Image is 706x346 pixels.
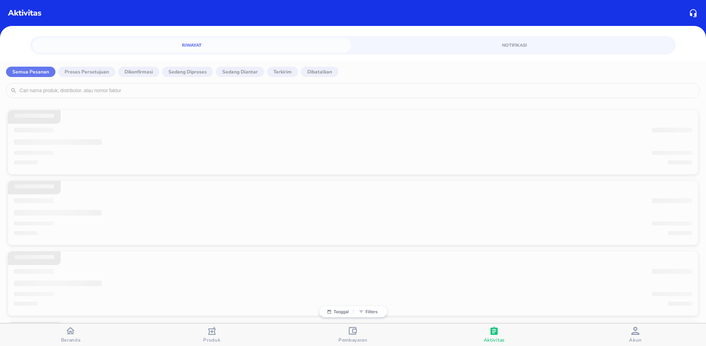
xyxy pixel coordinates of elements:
[652,269,692,274] span: ‌
[360,42,668,49] span: Notifikasi
[14,184,54,188] span: ‌
[273,68,292,75] p: Terkirim
[118,67,159,77] button: Dikonfirmasi
[323,309,353,314] button: Tanggal
[283,324,424,346] button: Pembayaran
[30,36,675,53] div: simple tabs
[125,68,153,75] p: Dikonfirmasi
[216,67,264,77] button: Sedang diantar
[19,87,696,94] input: Cari nama produk, distributor, atau nomor faktur
[14,302,38,306] span: ‌
[301,67,338,77] button: Dibatalkan
[203,337,220,343] span: Produk
[652,198,692,203] span: ‌
[14,114,54,118] span: ‌
[668,302,692,306] span: ‌
[652,292,692,296] span: ‌
[423,324,565,346] button: Aktivitas
[652,151,692,155] span: ‌
[338,337,368,343] span: Pembayaran
[38,42,346,49] span: Riwayat
[267,67,298,77] button: Terkirim
[14,269,54,274] span: ‌
[162,67,213,77] button: Sedang diproses
[668,231,692,235] span: ‌
[14,221,54,225] span: ‌
[14,292,54,296] span: ‌
[14,160,38,164] span: ‌
[668,160,692,164] span: ‌
[168,68,207,75] p: Sedang diproses
[14,281,102,286] span: ‌
[58,67,115,77] button: Proses Persetujuan
[14,128,54,132] span: ‌
[14,231,38,235] span: ‌
[222,68,258,75] p: Sedang diantar
[353,309,383,314] button: Filters
[307,68,332,75] p: Dibatalkan
[14,255,54,259] span: ‌
[12,68,49,75] p: Semua Pesanan
[14,139,102,145] span: ‌
[14,210,102,216] span: ‌
[629,337,642,343] span: Akun
[8,7,42,19] p: Aktivitas
[652,128,692,132] span: ‌
[65,68,109,75] p: Proses Persetujuan
[6,67,55,77] button: Semua Pesanan
[484,337,505,343] span: Aktivitas
[565,324,706,346] button: Akun
[61,337,81,343] span: Beranda
[33,38,350,53] a: Riwayat
[652,221,692,225] span: ‌
[14,151,54,155] span: ‌
[14,198,54,203] span: ‌
[141,324,283,346] button: Produk
[356,38,673,53] a: Notifikasi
